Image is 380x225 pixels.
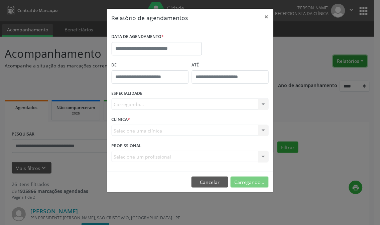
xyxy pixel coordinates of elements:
[112,13,188,22] h5: Relatório de agendamentos
[112,141,142,151] label: PROFISSIONAL
[112,88,143,99] label: ESPECIALIDADE
[112,32,164,42] label: DATA DE AGENDAMENTO
[231,177,269,188] button: Carregando...
[260,9,273,25] button: Close
[112,115,130,125] label: CLÍNICA
[192,177,228,188] button: Cancelar
[192,60,269,70] label: ATÉ
[112,60,188,70] label: De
